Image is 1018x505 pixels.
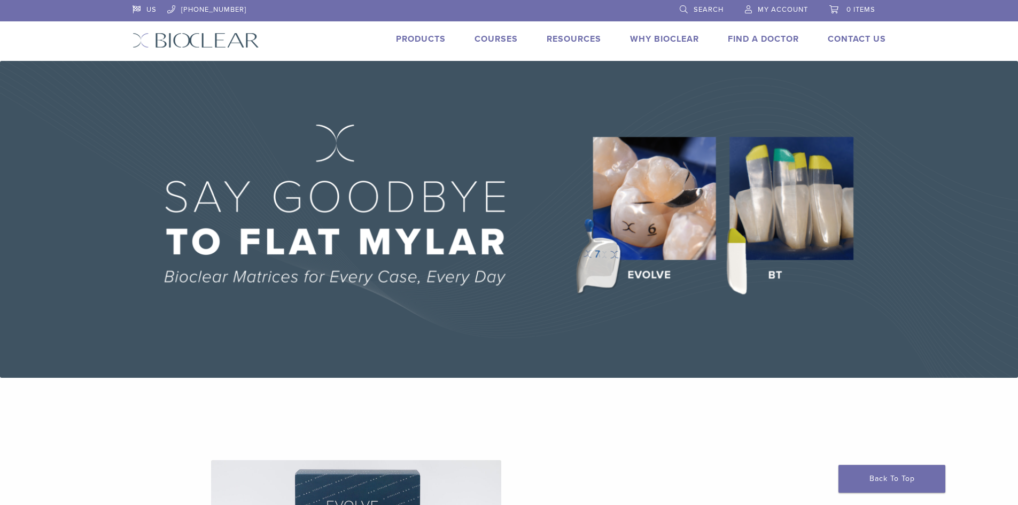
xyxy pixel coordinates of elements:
[838,465,945,493] a: Back To Top
[630,34,699,44] a: Why Bioclear
[828,34,886,44] a: Contact Us
[396,34,446,44] a: Products
[133,33,259,48] img: Bioclear
[846,5,875,14] span: 0 items
[475,34,518,44] a: Courses
[728,34,799,44] a: Find A Doctor
[758,5,808,14] span: My Account
[547,34,601,44] a: Resources
[694,5,724,14] span: Search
